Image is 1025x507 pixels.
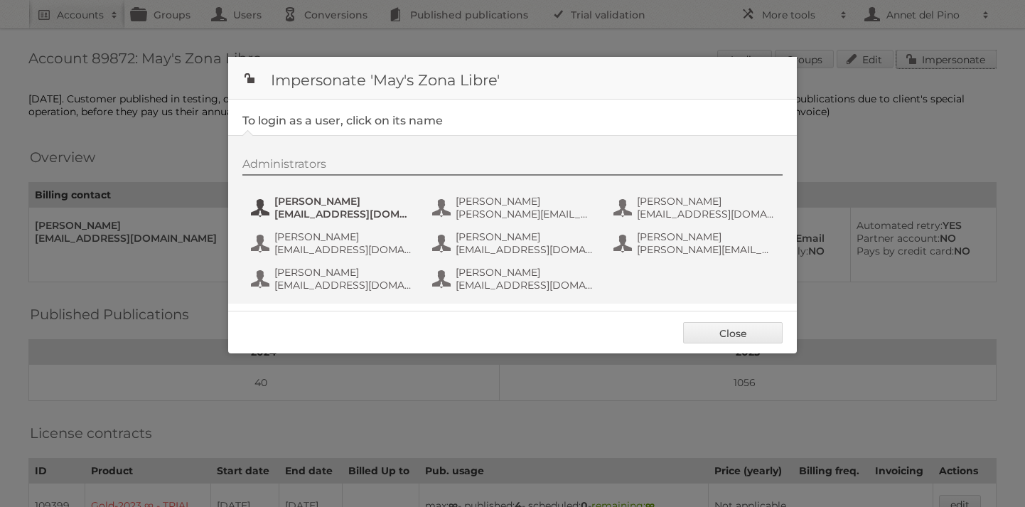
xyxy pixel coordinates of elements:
span: [EMAIL_ADDRESS][DOMAIN_NAME] [274,279,412,292]
button: [PERSON_NAME] [PERSON_NAME][EMAIL_ADDRESS][DOMAIN_NAME] [431,193,598,222]
button: [PERSON_NAME] [EMAIL_ADDRESS][DOMAIN_NAME] [249,229,417,257]
span: [PERSON_NAME] [274,266,412,279]
span: [EMAIL_ADDRESS][DOMAIN_NAME] [456,279,594,292]
span: [EMAIL_ADDRESS][DOMAIN_NAME] [274,208,412,220]
span: [PERSON_NAME][EMAIL_ADDRESS][DOMAIN_NAME] [637,243,775,256]
span: [PERSON_NAME] [637,195,775,208]
button: [PERSON_NAME] [EMAIL_ADDRESS][DOMAIN_NAME] [612,193,779,222]
span: [PERSON_NAME] [637,230,775,243]
div: Administrators [242,157,783,176]
a: Close [683,322,783,343]
span: [EMAIL_ADDRESS][DOMAIN_NAME] [274,243,412,256]
button: [PERSON_NAME] [EMAIL_ADDRESS][DOMAIN_NAME] [249,193,417,222]
span: [PERSON_NAME] [456,195,594,208]
span: [EMAIL_ADDRESS][DOMAIN_NAME] [456,243,594,256]
span: [PERSON_NAME] [456,266,594,279]
button: [PERSON_NAME] [PERSON_NAME][EMAIL_ADDRESS][DOMAIN_NAME] [612,229,779,257]
span: [PERSON_NAME] [274,195,412,208]
button: [PERSON_NAME] [EMAIL_ADDRESS][DOMAIN_NAME] [431,229,598,257]
h1: Impersonate 'May's Zona Libre' [228,57,797,100]
button: [PERSON_NAME] [EMAIL_ADDRESS][DOMAIN_NAME] [431,265,598,293]
button: [PERSON_NAME] [EMAIL_ADDRESS][DOMAIN_NAME] [249,265,417,293]
legend: To login as a user, click on its name [242,114,443,127]
span: [PERSON_NAME][EMAIL_ADDRESS][DOMAIN_NAME] [456,208,594,220]
span: [EMAIL_ADDRESS][DOMAIN_NAME] [637,208,775,220]
span: [PERSON_NAME] [274,230,412,243]
span: [PERSON_NAME] [456,230,594,243]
